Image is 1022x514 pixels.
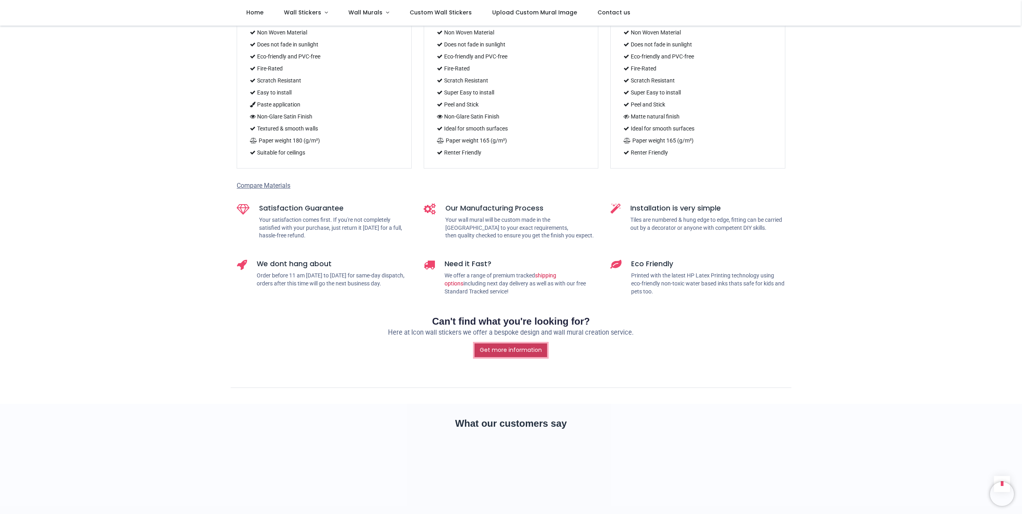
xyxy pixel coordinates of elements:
span: Home [246,8,264,16]
a: Get more information [475,343,547,357]
li: Peel and Stick [620,98,775,110]
li: Paste application [247,98,402,110]
li: Scratch Resistant [434,74,589,86]
li: Paper weight 165 (g/m²) [434,135,589,147]
li: Paper weight 165 (g/m²) [620,135,775,147]
p: Order before 11 am [DATE] to [DATE] for same-day dispatch, orders after this time will go the nex... [257,272,412,287]
li: Fire-Rated [434,62,589,74]
h5: Installation is very simple [630,203,785,213]
p: Here at Icon wall stickers we offer a bespoke design and wall mural creation service. [237,328,785,337]
li: Scratch Resistant [247,74,402,86]
li: Non-Glare Satin Finish [247,110,402,122]
li: Does not fade in sunlight [620,38,775,50]
span: Upload Custom Mural Image [492,8,577,16]
li: Ideal for smooth surfaces [620,122,775,135]
li: Renter Friendly [434,147,589,159]
h5: Need it Fast? [445,259,599,269]
p: Tiles are numbered & hung edge to edge, fitting can be carried out by a decorator or anyone with ... [630,216,785,232]
li: Peel and Stick [434,98,589,110]
p: Your wall mural will be custom made in the [GEOGRAPHIC_DATA] to your exact requirements, then qua... [445,216,599,240]
li: Ideal for smooth surfaces [434,122,589,135]
li: Non Woven Material [620,26,775,38]
li: Non Woven Material [247,26,402,38]
p: Your satisfaction comes first. If you're not completely satisfied with your purchase, just return... [259,216,412,240]
h5: Our Manufacturing Process [445,203,599,213]
p: Printed with the latest HP Latex Printing technology using eco-friendly non-toxic water based ink... [631,272,785,295]
li: Fire-Rated [620,62,775,74]
h5: Eco Friendly [631,259,785,269]
a: shipping options [445,272,556,287]
li: Scratch Resistant [620,74,775,86]
li: Paper weight 180 (g/m²) [247,135,402,147]
h5: Satisfaction Guarantee [259,203,412,213]
li: Does not fade in sunlight [434,38,589,50]
li: Easy to install [247,86,402,98]
li: Super Easy to install [434,86,589,98]
li: Renter Friendly [620,147,775,159]
iframe: Brevo live chat [990,482,1014,506]
li: Eco-friendly and PVC-free [620,50,775,62]
li: Super Easy to install [620,86,775,98]
span: Wall Murals [348,8,382,16]
li: Matte natural finish [620,110,775,122]
li: Eco-friendly and PVC-free [434,50,589,62]
li: Non-Glare Satin Finish [434,110,589,122]
li: Non Woven Material [434,26,589,38]
li: Textured & smooth walls [247,122,402,135]
li: Fire-Rated [247,62,402,74]
iframe: Customer reviews powered by Trustpilot [237,444,785,500]
li: Eco-friendly and PVC-free [247,50,402,62]
span: Contact us [598,8,630,16]
h2: What our customers say [237,417,785,430]
li: Does not fade in sunlight [247,38,402,50]
h2: Can't find what you're looking for? [237,315,785,328]
p: We offer a range of premium tracked including next day delivery as well as with our free Standard... [445,272,599,295]
h5: We dont hang about [257,259,412,269]
span: Wall Stickers [284,8,321,16]
span: Custom Wall Stickers [410,8,472,16]
span: Compare Materials [237,182,290,189]
li: Suitable for ceilings [247,147,402,159]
